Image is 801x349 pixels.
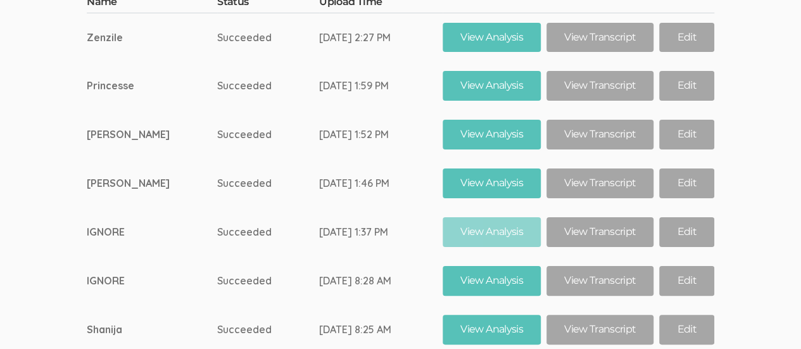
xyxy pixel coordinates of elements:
[659,71,714,101] a: Edit
[546,315,653,345] a: View Transcript
[546,266,653,296] a: View Transcript
[659,315,714,345] a: Edit
[659,266,714,296] a: Edit
[217,13,319,61] td: Succeeded
[546,120,653,149] a: View Transcript
[319,61,443,110] td: [DATE] 1:59 PM
[546,168,653,198] a: View Transcript
[87,159,217,208] td: [PERSON_NAME]
[87,208,217,257] td: IGNORE
[217,61,319,110] td: Succeeded
[217,208,319,257] td: Succeeded
[443,168,541,198] a: View Analysis
[443,120,541,149] a: View Analysis
[319,257,443,305] td: [DATE] 8:28 AM
[87,257,217,305] td: IGNORE
[546,23,653,53] a: View Transcript
[319,13,443,61] td: [DATE] 2:27 PM
[319,159,443,208] td: [DATE] 1:46 PM
[443,266,541,296] a: View Analysis
[217,159,319,208] td: Succeeded
[659,168,714,198] a: Edit
[659,217,714,247] a: Edit
[217,257,319,305] td: Succeeded
[443,71,541,101] a: View Analysis
[87,13,217,61] td: Zenzile
[546,71,653,101] a: View Transcript
[319,110,443,159] td: [DATE] 1:52 PM
[738,288,801,349] iframe: Chat Widget
[87,61,217,110] td: Princesse
[443,23,541,53] a: View Analysis
[443,217,541,247] a: View Analysis
[659,120,714,149] a: Edit
[659,23,714,53] a: Edit
[319,208,443,257] td: [DATE] 1:37 PM
[217,110,319,159] td: Succeeded
[87,110,217,159] td: [PERSON_NAME]
[546,217,653,247] a: View Transcript
[443,315,541,345] a: View Analysis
